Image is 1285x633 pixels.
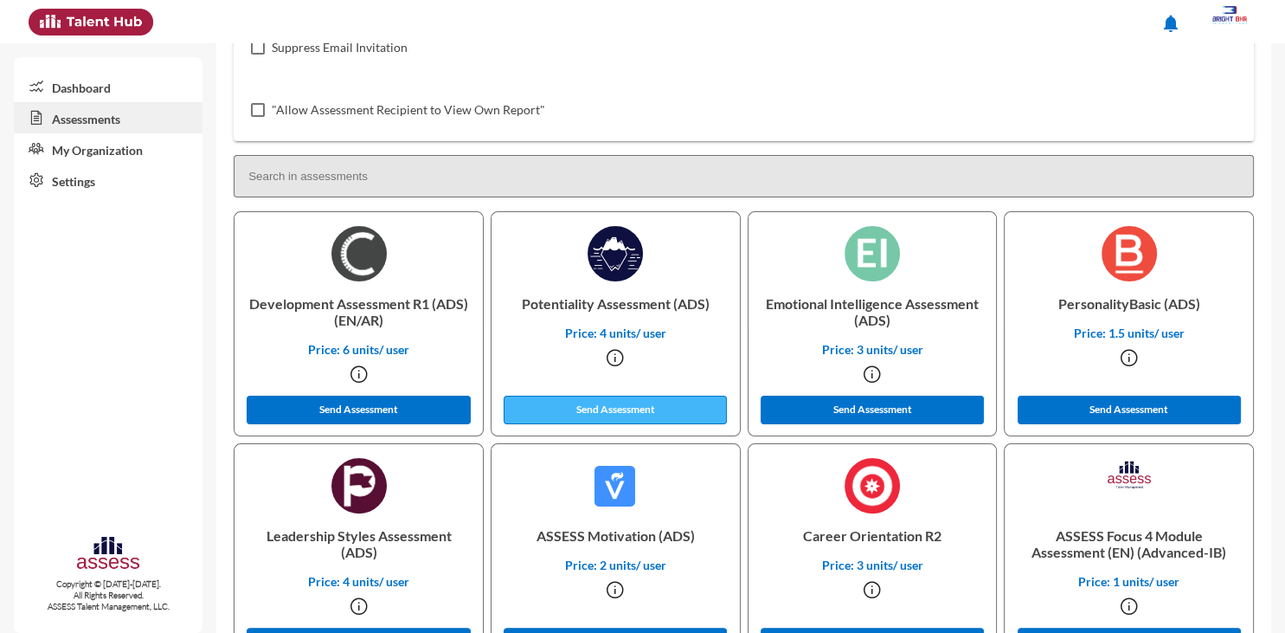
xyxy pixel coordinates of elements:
p: Emotional Intelligence Assessment (ADS) [762,281,983,342]
p: Price: 3 units/ user [762,558,983,572]
button: Send Assessment [761,396,984,424]
a: Assessments [14,102,202,133]
p: ASSESS Focus 4 Module Assessment (EN) (Advanced-IB) [1018,514,1239,574]
p: Price: 6 units/ user [248,342,469,357]
a: My Organization [14,133,202,165]
p: Leadership Styles Assessment (ADS) [248,514,469,574]
button: Send Assessment [504,396,727,424]
p: Price: 1.5 units/ user [1018,326,1239,340]
button: Send Assessment [247,396,470,424]
img: assesscompany-logo.png [75,534,141,576]
p: Price: 4 units/ user [248,574,469,589]
span: "Allow Assessment Recipient to View Own Report" [272,100,545,120]
p: Price: 4 units/ user [505,326,726,340]
mat-icon: notifications [1160,13,1181,34]
input: Search in assessments [234,155,1254,197]
a: Dashboard [14,71,202,102]
p: Price: 2 units/ user [505,558,726,572]
button: Send Assessment [1018,396,1241,424]
p: Potentiality Assessment (ADS) [505,281,726,326]
p: Development Assessment R1 (ADS) (EN/AR) [248,281,469,342]
p: PersonalityBasic (ADS) [1018,281,1239,326]
p: Price: 1 units/ user [1018,574,1239,589]
p: Copyright © [DATE]-[DATE]. All Rights Reserved. ASSESS Talent Management, LLC. [14,578,202,612]
a: Settings [14,165,202,196]
p: ASSESS Motivation (ADS) [505,514,726,558]
span: Suppress Email Invitation [272,37,408,58]
p: Career Orientation R2 [762,514,983,558]
p: Price: 3 units/ user [762,342,983,357]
